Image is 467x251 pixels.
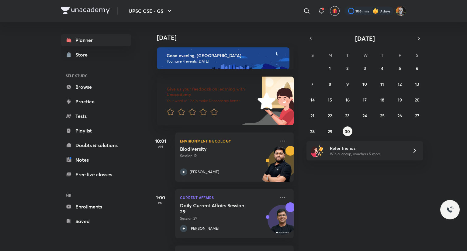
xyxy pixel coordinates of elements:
h6: SELF STUDY [61,70,131,81]
p: Win a laptop, vouchers & more [330,151,405,157]
abbr: September 13, 2025 [415,81,419,87]
abbr: September 16, 2025 [345,97,350,103]
button: September 3, 2025 [360,63,370,73]
button: September 20, 2025 [412,95,422,105]
abbr: September 11, 2025 [380,81,384,87]
img: streak [372,8,379,14]
button: September 11, 2025 [377,79,387,89]
button: September 15, 2025 [325,95,335,105]
p: Current Affairs [180,194,275,201]
button: September 4, 2025 [377,63,387,73]
abbr: September 3, 2025 [364,65,366,71]
h5: 1:00 [148,194,173,201]
a: Practice [61,95,131,108]
abbr: September 25, 2025 [380,113,385,119]
abbr: September 5, 2025 [399,65,401,71]
abbr: September 4, 2025 [381,65,383,71]
button: avatar [330,6,340,16]
button: September 27, 2025 [412,111,422,120]
abbr: September 6, 2025 [416,65,418,71]
button: September 2, 2025 [343,63,352,73]
button: September 25, 2025 [377,111,387,120]
button: UPSC CSE - GS [125,5,177,17]
p: Environment & Ecology [180,137,275,145]
abbr: Thursday [381,52,383,58]
abbr: September 2, 2025 [346,65,348,71]
abbr: September 27, 2025 [415,113,419,119]
a: Browse [61,81,131,93]
img: evening [157,47,289,69]
h5: Biodiversity [180,146,256,152]
a: Tests [61,110,131,122]
a: Saved [61,215,131,227]
abbr: Sunday [311,52,314,58]
button: September 18, 2025 [377,95,387,105]
a: Notes [61,154,131,166]
a: Doubts & solutions [61,139,131,151]
a: Store [61,49,131,61]
abbr: Monday [328,52,332,58]
button: September 30, 2025 [343,126,352,136]
button: September 7, 2025 [308,79,317,89]
h5: Daily Current Affairs Session 29 [180,202,256,215]
abbr: September 19, 2025 [398,97,402,103]
h6: Refer friends [330,145,405,151]
a: Planner [61,34,131,46]
abbr: Saturday [416,52,418,58]
button: September 21, 2025 [308,111,317,120]
button: September 13, 2025 [412,79,422,89]
button: [DATE] [315,34,415,43]
button: September 29, 2025 [325,126,335,136]
button: September 16, 2025 [343,95,352,105]
button: September 19, 2025 [395,95,405,105]
div: Store [75,51,91,58]
button: September 28, 2025 [308,126,317,136]
abbr: Wednesday [363,52,368,58]
abbr: September 17, 2025 [363,97,367,103]
abbr: September 9, 2025 [346,81,349,87]
img: Avatar [268,208,297,237]
button: September 12, 2025 [395,79,405,89]
button: September 10, 2025 [360,79,370,89]
h6: Good evening, [GEOGRAPHIC_DATA] [167,53,284,58]
abbr: September 28, 2025 [310,129,315,134]
abbr: September 12, 2025 [398,81,402,87]
abbr: September 7, 2025 [311,81,313,87]
span: [DATE] [355,34,375,43]
button: September 9, 2025 [343,79,352,89]
abbr: September 23, 2025 [345,113,350,119]
img: unacademy [260,146,294,188]
p: You have 4 events [DATE] [167,59,284,64]
abbr: September 20, 2025 [415,97,420,103]
button: September 8, 2025 [325,79,335,89]
img: Prakhar Singh [396,6,406,16]
button: September 26, 2025 [395,111,405,120]
h6: Give us your feedback on learning with Unacademy [167,86,255,97]
button: September 5, 2025 [395,63,405,73]
button: September 24, 2025 [360,111,370,120]
button: September 23, 2025 [343,111,352,120]
abbr: September 26, 2025 [397,113,402,119]
img: referral [311,145,323,157]
p: AM [148,145,173,148]
abbr: September 10, 2025 [362,81,367,87]
h6: ME [61,190,131,201]
button: September 6, 2025 [412,63,422,73]
p: Session 19 [180,153,275,159]
button: September 14, 2025 [308,95,317,105]
a: Enrollments [61,201,131,213]
abbr: September 24, 2025 [362,113,367,119]
abbr: September 21, 2025 [310,113,314,119]
p: [PERSON_NAME] [190,226,219,231]
button: September 22, 2025 [325,111,335,120]
abbr: September 14, 2025 [310,97,315,103]
p: PM [148,201,173,205]
abbr: September 15, 2025 [328,97,332,103]
abbr: September 18, 2025 [380,97,384,103]
abbr: September 29, 2025 [328,129,332,134]
img: ttu [446,206,454,213]
img: avatar [332,8,337,14]
abbr: September 22, 2025 [328,113,332,119]
abbr: Tuesday [346,52,349,58]
p: Your word will help make Unacademy better [167,98,255,103]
